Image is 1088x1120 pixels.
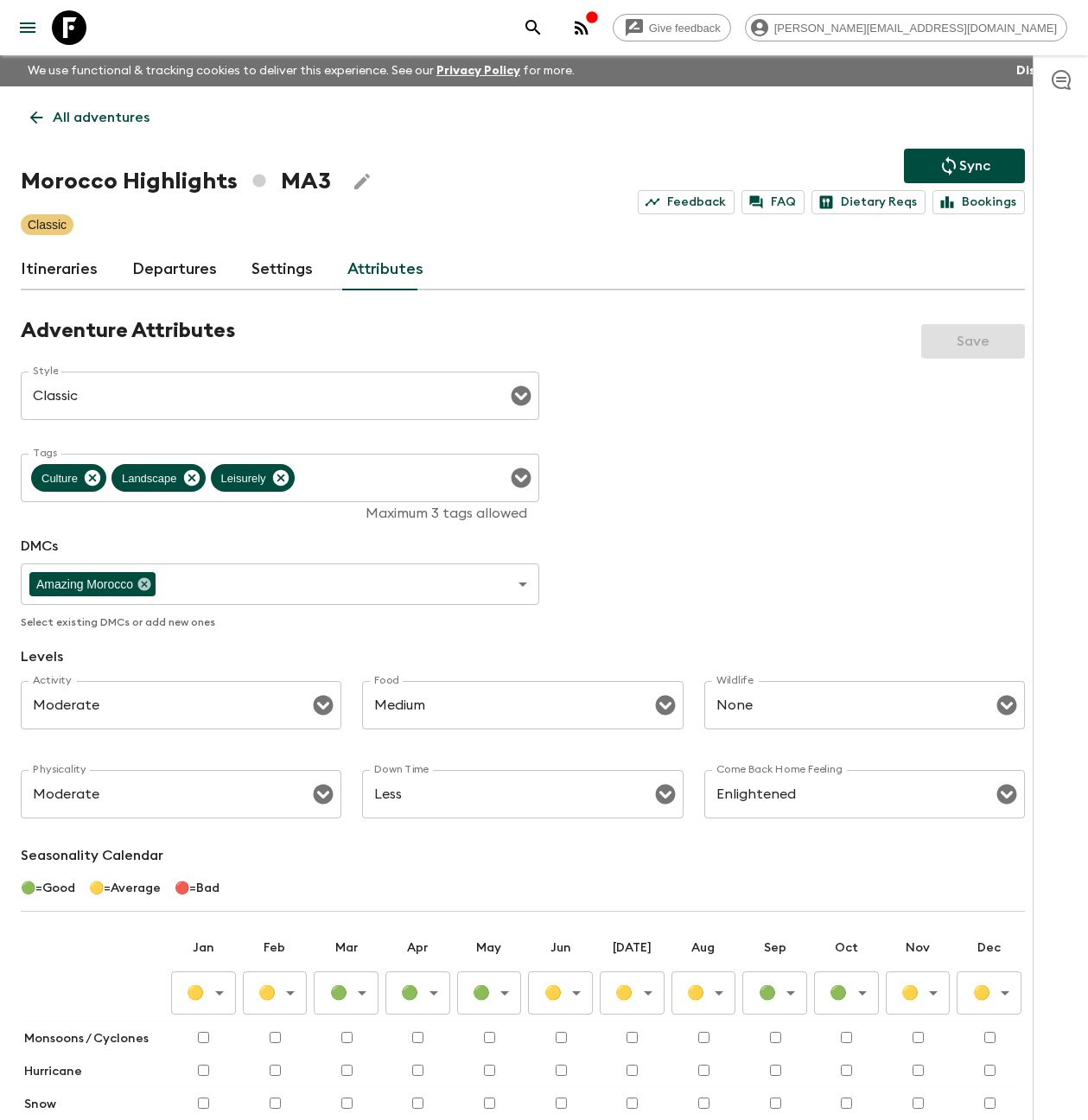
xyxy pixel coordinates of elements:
[314,976,379,1010] div: 🟢
[33,364,58,379] label: Style
[53,107,150,128] p: All adventures
[29,572,156,596] div: Amazing Morocco
[33,505,527,522] p: Maximum 3 tags allowed
[251,249,313,290] a: Settings
[33,762,86,777] label: Physicality
[374,673,399,688] label: Food
[21,100,159,135] a: All adventures
[457,939,522,957] p: May
[21,646,1025,667] p: Levels
[995,782,1019,806] button: Open
[89,880,161,897] p: 🟡 = Average
[814,976,879,1010] div: 🟢
[957,939,1021,957] p: Dec
[886,939,951,957] p: Nov
[716,762,843,777] label: Come Back Home Feeling
[742,976,807,1010] div: 🟢
[21,55,582,86] p: We use functional & tracking cookies to deliver this experience. See our for more.
[957,976,1021,1010] div: 🟡
[175,880,220,897] p: 🔴 = Bad
[959,156,990,176] p: Sync
[516,10,550,45] button: search adventures
[904,149,1025,183] button: Sync adventure departures to the booking engine
[345,164,379,199] button: Edit Adventure Title
[716,673,754,688] label: Wildlife
[385,976,450,1010] div: 🟢
[21,536,539,557] p: DMCs
[243,939,308,957] p: Feb
[211,464,295,492] div: Leisurely
[374,762,429,777] label: Down Time
[639,22,730,35] span: Give feedback
[671,939,736,957] p: Aug
[995,693,1019,717] button: Open
[21,318,235,344] h2: Adventure Attributes
[385,939,450,957] p: Apr
[21,845,1025,866] p: Seasonality Calendar
[741,190,805,214] a: FAQ
[671,976,736,1010] div: 🟡
[613,14,731,41] a: Give feedback
[600,976,665,1010] div: 🟡
[509,384,533,408] button: Open
[21,249,98,290] a: Itineraries
[314,939,379,957] p: Mar
[653,782,678,806] button: Open
[886,976,951,1010] div: 🟡
[21,612,539,633] p: Select existing DMCs or add new ones
[171,976,236,1010] div: 🟡
[111,464,206,492] div: Landscape
[600,939,665,957] p: [DATE]
[10,10,45,45] button: menu
[33,446,57,461] label: Tags
[31,468,88,488] span: Culture
[132,249,217,290] a: Departures
[765,22,1066,35] span: [PERSON_NAME][EMAIL_ADDRESS][DOMAIN_NAME]
[31,464,106,492] div: Culture
[28,216,67,233] p: Classic
[742,939,807,957] p: Sep
[311,782,335,806] button: Open
[24,1096,164,1113] p: Snow
[29,575,140,595] span: Amazing Morocco
[745,14,1067,41] div: [PERSON_NAME][EMAIL_ADDRESS][DOMAIN_NAME]
[311,693,335,717] button: Open
[638,190,735,214] a: Feedback
[33,673,72,688] label: Activity
[509,466,533,490] button: Open
[24,1063,164,1080] p: Hurricane
[811,190,926,214] a: Dietary Reqs
[653,693,678,717] button: Open
[457,976,522,1010] div: 🟢
[528,939,593,957] p: Jun
[814,939,879,957] p: Oct
[436,65,520,77] a: Privacy Policy
[347,249,423,290] a: Attributes
[528,976,593,1010] div: 🟡
[243,976,308,1010] div: 🟡
[21,164,331,199] h1: Morocco Highlights MA3
[24,1030,164,1047] p: Monsoons / Cyclones
[111,468,188,488] span: Landscape
[1012,59,1067,83] button: Dismiss
[211,468,277,488] span: Leisurely
[21,880,75,897] p: 🟢 = Good
[932,190,1025,214] a: Bookings
[171,939,236,957] p: Jan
